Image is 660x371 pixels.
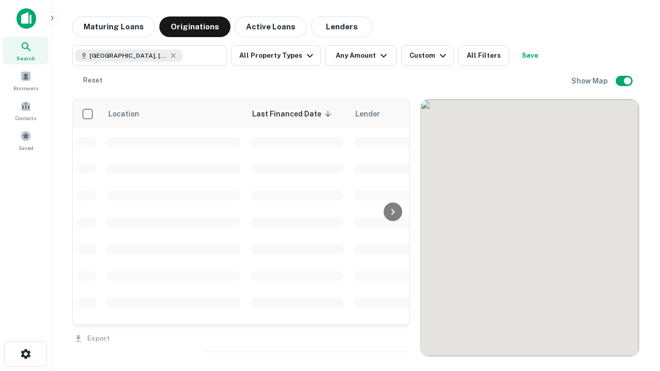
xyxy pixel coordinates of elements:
button: Save your search to get updates of matches that match your search criteria. [514,45,547,66]
th: Last Financed Date [246,99,349,128]
button: Active Loans [235,16,307,37]
span: Search [16,54,35,62]
button: Reset [76,70,109,91]
button: Custom [401,45,454,66]
button: All Filters [458,45,509,66]
span: Location [108,108,153,120]
button: Maturing Loans [72,16,155,37]
h6: Show Map [571,75,609,87]
span: Last Financed Date [252,108,335,120]
button: Originations [159,16,230,37]
button: All Property Types [231,45,321,66]
span: [GEOGRAPHIC_DATA], [GEOGRAPHIC_DATA] [90,51,167,60]
a: Borrowers [3,66,48,94]
span: Contacts [15,114,36,122]
button: Lenders [311,16,373,37]
span: Borrowers [13,84,38,92]
div: 0 0 [421,99,639,356]
a: Contacts [3,96,48,124]
img: capitalize-icon.png [16,8,36,29]
span: Saved [19,144,34,152]
span: Lender [355,108,380,120]
th: Lender [349,99,514,128]
a: Saved [3,126,48,154]
button: Any Amount [325,45,397,66]
iframe: Chat Widget [608,289,660,338]
div: Custom [409,49,449,62]
th: Location [102,99,246,128]
a: Search [3,37,48,64]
